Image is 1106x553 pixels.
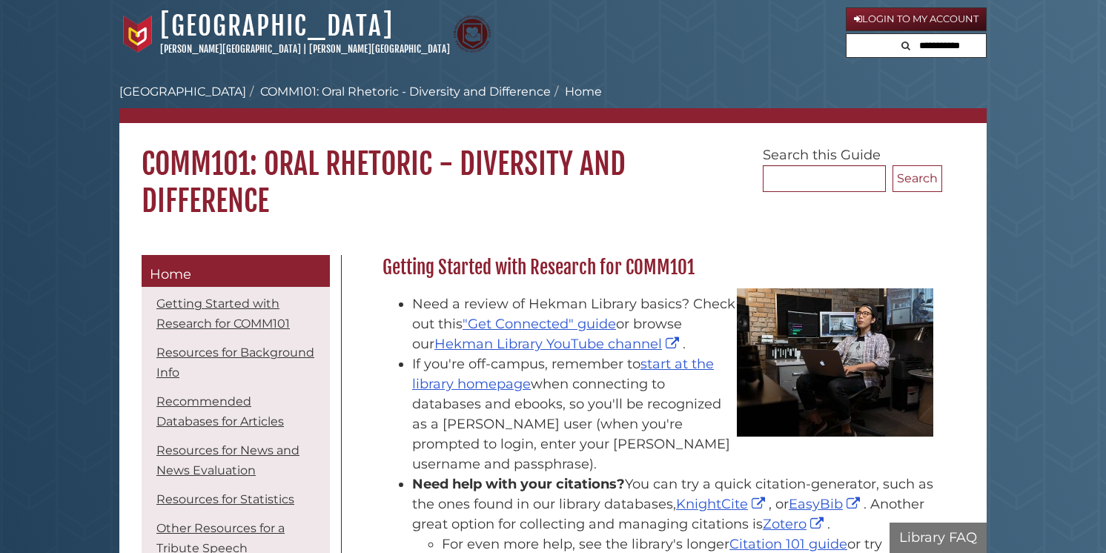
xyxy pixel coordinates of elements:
[375,256,942,279] h2: Getting Started with Research for COMM101
[846,7,987,31] a: Login to My Account
[156,345,314,380] a: Resources for Background Info
[156,297,290,331] a: Getting Started with Research for COMM101
[412,356,714,392] a: start at the library homepage
[463,316,616,332] a: "Get Connected" guide
[156,492,294,506] a: Resources for Statistics
[412,354,935,474] li: If you're off-campus, remember to when connecting to databases and ebooks, so you'll be recognize...
[729,536,847,552] a: Citation 101 guide
[763,516,827,532] a: Zotero
[156,443,299,477] a: Resources for News and News Evaluation
[309,43,450,55] a: [PERSON_NAME][GEOGRAPHIC_DATA]
[160,10,394,42] a: [GEOGRAPHIC_DATA]
[142,255,330,288] a: Home
[119,83,987,123] nav: breadcrumb
[150,266,191,282] span: Home
[897,34,915,54] button: Search
[890,523,987,553] button: Library FAQ
[789,496,864,512] a: EasyBib
[119,123,987,219] h1: COMM101: Oral Rhetoric - Diversity and Difference
[454,16,491,53] img: Calvin Theological Seminary
[676,496,769,512] a: KnightCite
[434,336,683,352] a: Hekman Library YouTube channel
[303,43,307,55] span: |
[893,165,942,192] button: Search
[260,85,551,99] a: COMM101: Oral Rhetoric - Diversity and Difference
[160,43,301,55] a: [PERSON_NAME][GEOGRAPHIC_DATA]
[551,83,602,101] li: Home
[901,41,910,50] i: Search
[412,476,625,492] strong: Need help with your citations?
[156,394,284,428] a: Recommended Databases for Articles
[412,294,935,354] li: Need a review of Hekman Library basics? Check out this or browse our .
[119,85,246,99] a: [GEOGRAPHIC_DATA]
[119,16,156,53] img: Calvin University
